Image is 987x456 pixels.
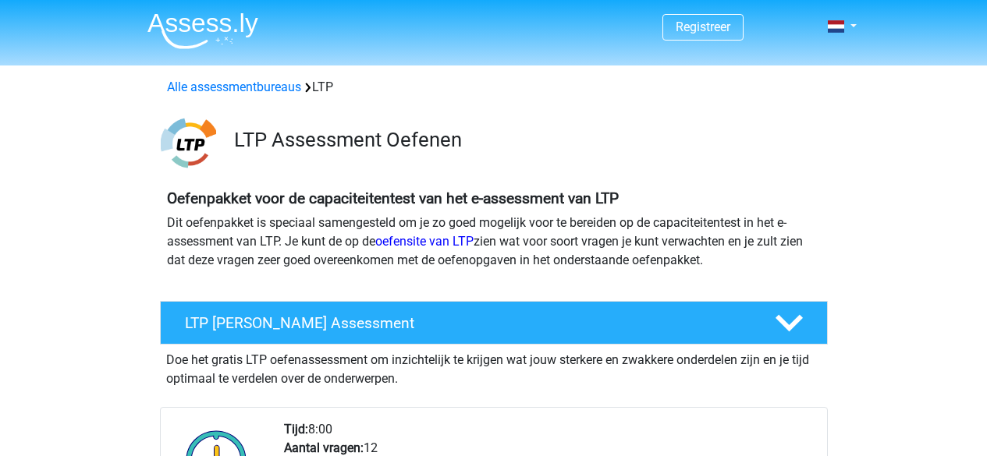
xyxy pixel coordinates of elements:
[284,422,308,437] b: Tijd:
[161,115,216,171] img: ltp.png
[147,12,258,49] img: Assessly
[375,234,474,249] a: oefensite van LTP
[234,128,815,152] h3: LTP Assessment Oefenen
[161,78,827,97] div: LTP
[284,440,364,455] b: Aantal vragen:
[154,301,834,345] a: LTP [PERSON_NAME] Assessment
[167,214,821,270] p: Dit oefenpakket is speciaal samengesteld om je zo goed mogelijk voor te bereiden op de capaciteit...
[167,80,301,94] a: Alle assessmentbureaus
[167,189,619,207] b: Oefenpakket voor de capaciteitentest van het e-assessment van LTP
[676,19,730,34] a: Registreer
[185,314,750,332] h4: LTP [PERSON_NAME] Assessment
[160,345,828,388] div: Doe het gratis LTP oefenassessment om inzichtelijk te krijgen wat jouw sterkere en zwakkere onder...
